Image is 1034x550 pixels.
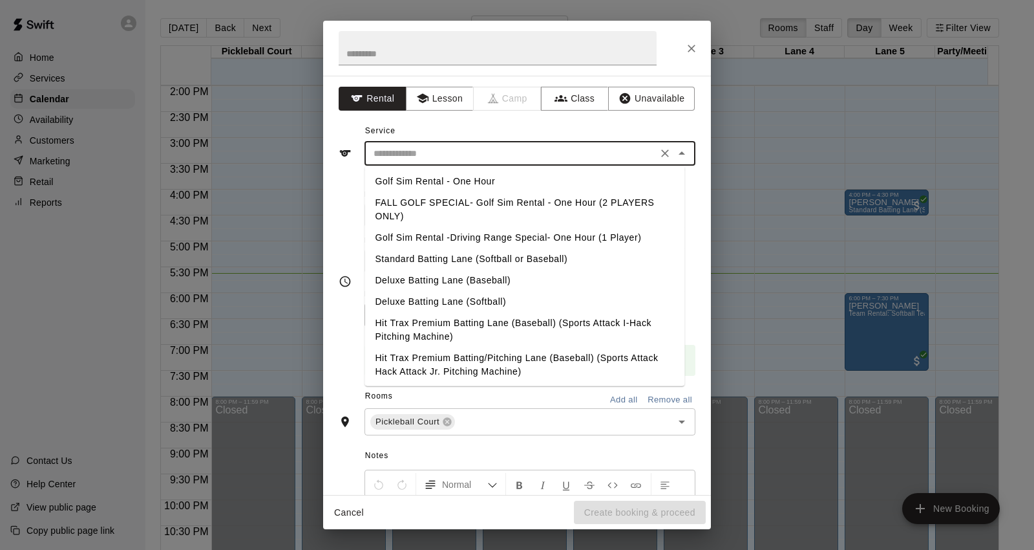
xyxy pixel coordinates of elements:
svg: Timing [339,275,352,288]
li: Deluxe Batting Lane (Softball) [364,291,684,313]
button: Insert Link [625,473,647,496]
button: Class [541,87,609,111]
span: Camps can only be created in the Services page [474,87,542,111]
li: Golf Sim Rental - One Hour [364,171,684,192]
span: Rooms [365,391,393,401]
div: Pickleball Court [370,414,455,430]
button: Clear [656,144,674,162]
li: Standard Batting Lane (Softball or Baseball) [364,248,684,270]
li: Deluxe Batting Lane (Baseball) [364,270,684,291]
li: Hit Trax Premium Batting/Pitching Lane (Baseball) (Sports Attack Hack Attack Jr. Pitching Machine) [364,347,684,382]
li: FALL GOLF SPECIAL- Golf Sim Rental - One Hour (2 PLAYERS ONLY) [364,192,684,227]
button: Add all [603,390,644,410]
li: Hit Trax Premium Batting Lane (Baseball) (Sports Attack I-Hack Pitching Machine) [364,313,684,347]
button: Cancel [328,501,370,525]
button: Unavailable [608,87,695,111]
button: Format Strikethrough [578,473,600,496]
span: Notes [365,446,695,467]
button: Open [673,413,691,431]
button: Close [673,144,691,162]
button: Lesson [406,87,474,111]
li: Golf Sim Rental -Driving Range Special- One Hour (1 Player) [364,227,684,248]
span: Pickleball Court [370,415,445,428]
button: Left Align [654,473,676,496]
button: Format Bold [509,473,531,496]
button: Insert Code [602,473,624,496]
button: Format Italics [532,473,554,496]
span: Normal [442,478,487,491]
button: Rental [339,87,406,111]
svg: Service [339,147,352,160]
button: Remove all [644,390,695,410]
li: Team Rental: Baseball Team Rental 90 Minute (Two Lanes) [364,382,684,404]
button: Redo [391,473,413,496]
button: Undo [368,473,390,496]
button: Formatting Options [419,473,503,496]
button: Format Underline [555,473,577,496]
button: Close [680,37,703,60]
svg: Rooms [339,415,352,428]
span: Service [365,126,396,135]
